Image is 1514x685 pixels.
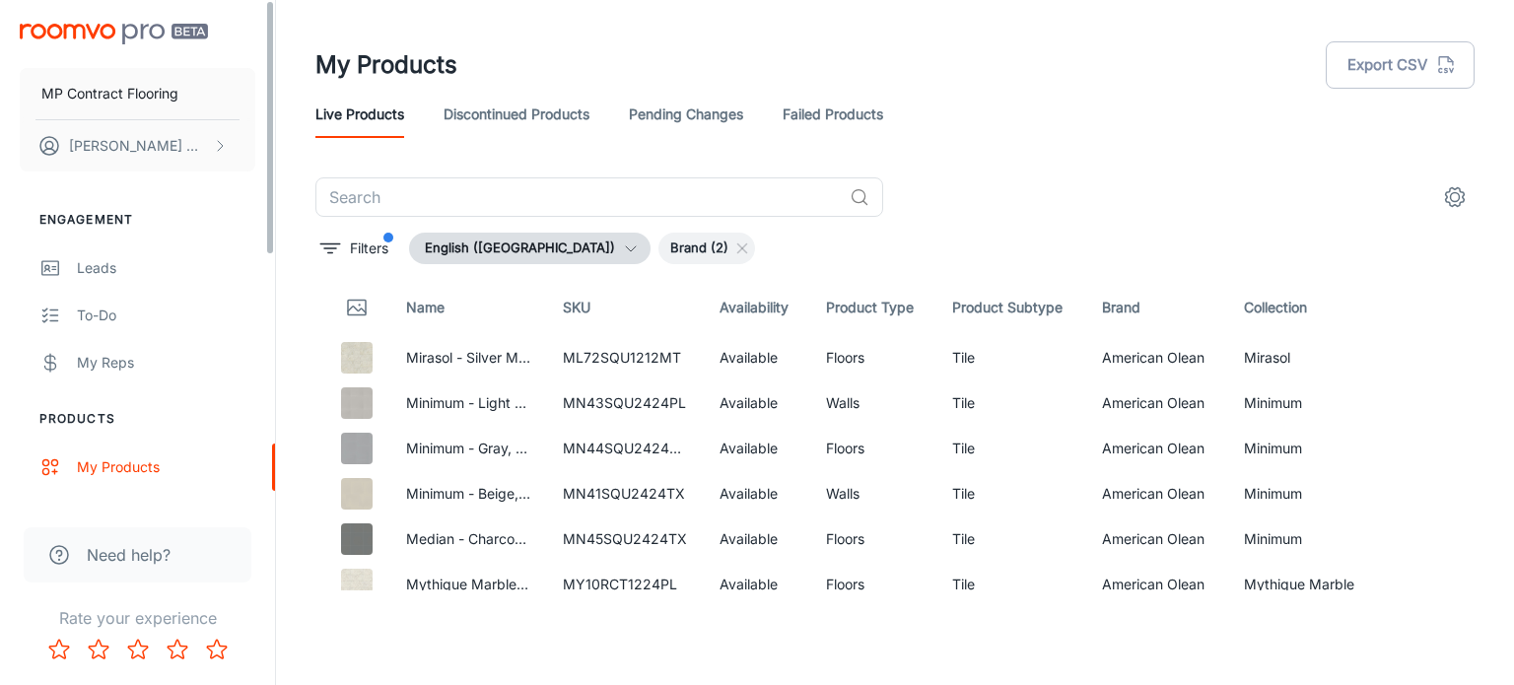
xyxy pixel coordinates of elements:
[629,91,743,138] a: Pending Changes
[936,562,1086,607] td: Tile
[39,630,79,669] button: Rate 1 star
[704,516,810,562] td: Available
[1086,426,1228,471] td: American Olean
[547,426,704,471] td: MN44SQU2424TX
[197,630,237,669] button: Rate 5 star
[1228,516,1385,562] td: Minimum
[1086,280,1228,335] th: Brand
[1228,471,1385,516] td: Minimum
[1086,516,1228,562] td: American Olean
[1086,380,1228,426] td: American Olean
[810,335,936,380] td: Floors
[406,576,824,592] a: Mythique Marble - Altissimo, Rectangle, 12X24, Polished (MY10)
[936,335,1086,380] td: Tile
[704,471,810,516] td: Available
[783,91,883,138] a: Failed Products
[810,426,936,471] td: Floors
[315,91,404,138] a: Live Products
[158,630,197,669] button: Rate 4 star
[315,177,842,217] input: Search
[118,630,158,669] button: Rate 3 star
[936,426,1086,471] td: Tile
[547,380,704,426] td: MN43SQU2424PL
[936,516,1086,562] td: Tile
[1228,426,1385,471] td: Minimum
[390,280,547,335] th: Name
[1086,471,1228,516] td: American Olean
[1435,177,1475,217] button: settings
[704,562,810,607] td: Available
[16,606,259,630] p: Rate your experience
[658,233,755,264] div: Brand (2)
[20,24,208,44] img: Roomvo PRO Beta
[1228,562,1385,607] td: Mythique Marble
[547,335,704,380] td: ML72SQU1212MT
[77,257,255,279] div: Leads
[20,68,255,119] button: MP Contract Flooring
[20,120,255,171] button: [PERSON_NAME] Olchowy [PERSON_NAME]
[1228,280,1385,335] th: Collection
[704,426,810,471] td: Available
[409,233,651,264] button: English ([GEOGRAPHIC_DATA])
[406,394,769,411] a: Minimum - Light Gray, Square, 24X24, Polished (MN43)
[69,135,208,157] p: [PERSON_NAME] Olchowy [PERSON_NAME]
[704,280,810,335] th: Availability
[1086,562,1228,607] td: American Olean
[810,471,936,516] td: Walls
[77,504,255,525] div: Suppliers
[810,280,936,335] th: Product Type
[406,485,740,502] a: Minimum - Beige, Square, 24X24, Textured (MN41)
[1326,41,1475,89] button: Export CSV
[345,296,369,319] svg: Thumbnail
[77,352,255,374] div: My Reps
[547,516,704,562] td: MN45SQU2424TX
[1228,335,1385,380] td: Mirasol
[547,471,704,516] td: MN41SQU2424TX
[704,380,810,426] td: Available
[658,239,740,258] span: Brand (2)
[315,233,393,264] button: filter
[547,280,704,335] th: SKU
[350,238,388,259] p: Filters
[77,305,255,326] div: To-do
[810,380,936,426] td: Walls
[810,562,936,607] td: Floors
[1228,380,1385,426] td: Minimum
[77,456,255,478] div: My Products
[936,380,1086,426] td: Tile
[406,349,750,366] a: Mirasol - Silver Marble, Square, 12X12, Matte (ML72)
[936,471,1086,516] td: Tile
[406,530,753,547] a: Median - Charcoal, Square, 24X24, Textured (MN45)
[41,83,178,104] p: MP Contract Flooring
[406,440,736,456] a: Minimum - Gray, Square, 24X24, Textured (MN44)
[704,335,810,380] td: Available
[315,47,457,83] h1: My Products
[1086,335,1228,380] td: American Olean
[547,562,704,607] td: MY10RCT1224PL
[810,516,936,562] td: Floors
[936,280,1086,335] th: Product Subtype
[79,630,118,669] button: Rate 2 star
[444,91,589,138] a: Discontinued Products
[87,543,171,567] span: Need help?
